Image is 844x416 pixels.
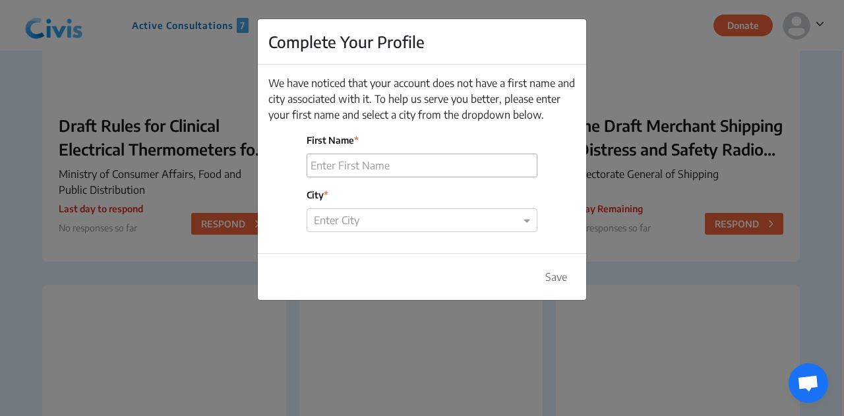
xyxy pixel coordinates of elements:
label: First Name [307,133,537,147]
input: Enter First Name [307,154,537,177]
label: City [307,188,537,202]
a: Open chat [789,363,828,403]
p: We have noticed that your account does not have a first name and city associated with it. To help... [268,75,576,123]
h4: Complete Your Profile [268,30,425,53]
button: Save [537,264,576,289]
